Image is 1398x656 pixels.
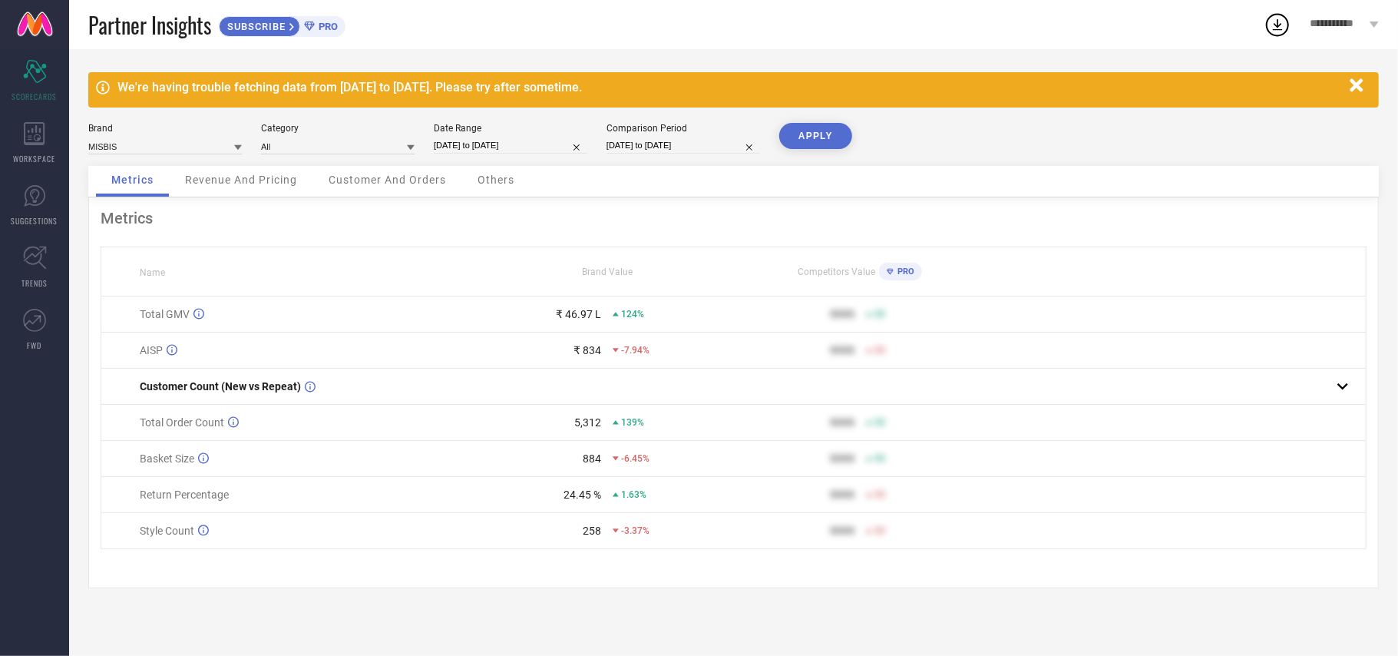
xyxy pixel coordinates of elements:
span: SCORECARDS [12,91,58,102]
div: Brand [88,123,242,134]
div: Metrics [101,209,1367,227]
div: 9999 [830,525,854,537]
div: 9999 [830,308,854,320]
div: Comparison Period [606,123,760,134]
div: 9999 [830,489,854,501]
div: 884 [583,452,601,465]
span: Customer And Orders [329,174,446,186]
span: Customer Count (New vs Repeat) [140,380,301,393]
span: Total Order Count [140,416,224,429]
div: We're having trouble fetching data from [DATE] to [DATE]. Please try after sometime. [117,80,1342,94]
span: 50 [874,489,885,500]
span: -7.94% [621,345,649,356]
input: Select date range [434,137,587,154]
div: 9999 [830,452,854,465]
div: 9999 [830,416,854,429]
span: 124% [621,309,644,320]
div: ₹ 46.97 L [556,308,601,320]
div: 258 [583,525,601,537]
span: Partner Insights [88,9,211,41]
span: 50 [874,417,885,428]
div: 9999 [830,344,854,356]
span: 1.63% [621,489,646,500]
span: PRO [894,267,914,277]
span: FWD [28,340,42,351]
span: Revenue And Pricing [185,174,297,186]
span: TRENDS [21,277,48,289]
span: Metrics [111,174,154,186]
div: ₹ 834 [573,344,601,356]
span: Return Percentage [140,489,229,501]
span: Name [140,267,165,278]
span: Competitors Value [798,267,875,277]
div: Date Range [434,123,587,134]
button: APPLY [779,123,852,149]
span: Basket Size [140,452,194,465]
span: 50 [874,309,885,320]
div: Category [261,123,415,134]
span: SUGGESTIONS [12,215,58,227]
span: 50 [874,525,885,536]
span: Others [478,174,514,186]
span: 50 [874,345,885,356]
span: Brand Value [582,267,633,277]
span: AISP [140,344,163,356]
span: Style Count [140,525,194,537]
a: SUBSCRIBEPRO [219,12,345,37]
div: 5,312 [574,416,601,429]
div: Open download list [1264,11,1291,38]
input: Select comparison period [606,137,760,154]
span: Total GMV [140,308,190,320]
span: SUBSCRIBE [220,21,289,32]
span: WORKSPACE [14,153,56,164]
span: -6.45% [621,453,649,464]
span: -3.37% [621,525,649,536]
span: PRO [315,21,338,32]
span: 50 [874,453,885,464]
span: 139% [621,417,644,428]
div: 24.45 % [563,489,601,501]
